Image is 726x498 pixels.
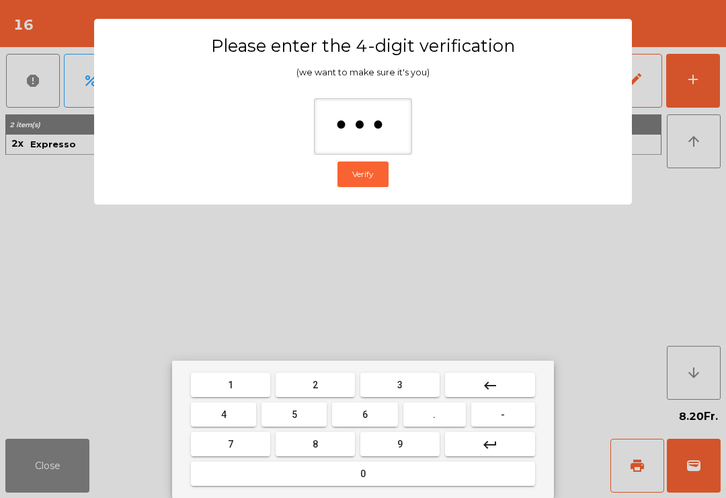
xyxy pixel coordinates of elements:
button: 9 [360,432,440,456]
button: 1 [191,373,270,397]
span: . [433,409,436,420]
span: 0 [360,468,366,479]
span: 5 [292,409,297,420]
mat-icon: keyboard_return [482,437,498,453]
button: 2 [276,373,355,397]
button: 3 [360,373,440,397]
button: 7 [191,432,270,456]
span: - [501,409,505,420]
span: (we want to make sure it's you) [296,67,430,77]
button: 5 [261,402,327,427]
button: 8 [276,432,355,456]
span: 8 [313,439,318,450]
button: 0 [191,462,535,486]
span: 6 [362,409,368,420]
span: 1 [228,380,233,390]
button: 4 [191,402,256,427]
mat-icon: keyboard_backspace [482,378,498,394]
span: 4 [221,409,227,420]
span: 7 [228,439,233,450]
button: 6 [332,402,397,427]
button: - [471,402,535,427]
button: Verify [337,162,389,187]
span: 3 [397,380,403,390]
h3: Please enter the 4-digit verification [120,35,606,57]
button: . [403,402,466,427]
span: 2 [313,380,318,390]
span: 9 [397,439,403,450]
